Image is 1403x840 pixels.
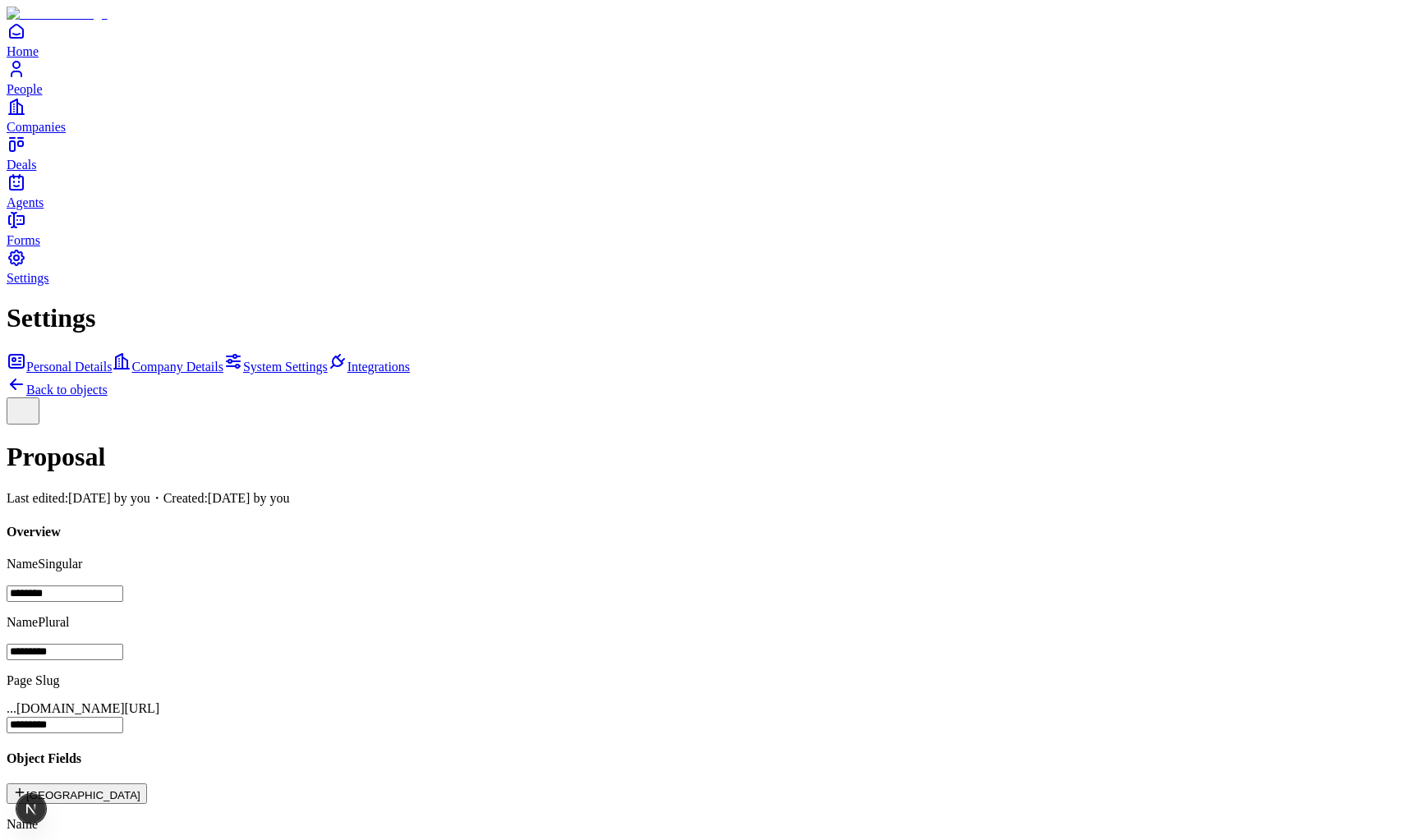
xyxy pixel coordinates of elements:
a: Back to objects [7,383,108,397]
a: Forms [7,210,1396,247]
p: Name [7,817,1396,832]
span: Company Details [131,360,223,374]
p: Name [7,557,1396,571]
a: Settings [7,248,1396,285]
a: People [7,59,1396,96]
button: [GEOGRAPHIC_DATA] [7,783,147,804]
a: Company Details [112,360,223,374]
h4: Object Fields [7,751,1396,766]
h1: Settings [7,303,1396,333]
span: Home [7,44,39,58]
a: Personal Details [7,360,112,374]
a: Agents [7,172,1396,209]
h4: Overview [7,525,1396,539]
span: Plural [38,615,69,629]
span: System Settings [243,360,328,374]
a: Integrations [328,360,410,374]
span: Singular [38,557,82,571]
span: People [7,82,43,96]
span: Agents [7,195,44,209]
p: Name [7,615,1396,630]
span: Forms [7,233,40,247]
div: ...[DOMAIN_NAME][URL] [7,701,1396,716]
a: Deals [7,135,1396,172]
a: Home [7,21,1396,58]
span: Personal Details [26,360,112,374]
h1: Proposal [7,442,1396,472]
p: Page Slug [7,673,1396,688]
a: System Settings [223,360,328,374]
a: Companies [7,97,1396,134]
img: Item Brain Logo [7,7,108,21]
span: Deals [7,158,36,172]
span: Integrations [347,360,410,374]
span: Settings [7,271,49,285]
p: Last edited: [DATE] by you ・Created: [DATE] by you [7,490,1396,507]
span: Companies [7,120,66,134]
